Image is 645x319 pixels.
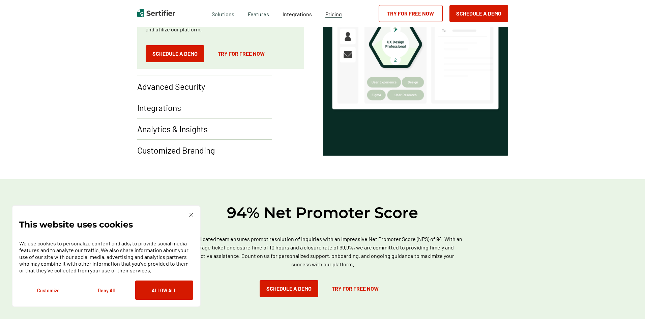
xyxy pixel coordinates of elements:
span: Pricing [325,11,342,17]
a: Try for Free Now [379,5,443,22]
button: Schedule a Demo [449,5,508,22]
a: Integrations [283,9,312,18]
p: Advanced Security [137,81,205,92]
span: Solutions [212,9,234,18]
button: Customize [19,281,77,300]
p: We use cookies to personalize content and ads, to provide social media features and to analyze ou... [19,240,193,274]
h2: 94% Net Promoter Score [120,203,525,222]
button: Allow All [135,281,193,300]
p: This website uses cookies [19,221,133,228]
p: Customized Branding [137,145,215,156]
span: Integrations [283,11,312,17]
button: Schedule a Demo [146,45,204,62]
a: Try for Free Now [325,280,385,297]
button: Schedule a Demo [260,280,318,297]
span: Features [248,9,269,18]
a: Pricing [325,9,342,18]
p: Analytics & Insights [137,124,208,134]
p: Our dedicated team ensures prompt resolution of inquiries with an impressive Net Promoter Score (... [181,235,464,268]
img: Cookie Popup Close [189,213,193,217]
img: Sertifier | Digital Credentialing Platform [137,9,175,17]
p: Integrations [137,102,181,113]
a: Try for Free Now [211,45,271,62]
iframe: Chat Widget [611,287,645,319]
button: Deny All [77,281,135,300]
